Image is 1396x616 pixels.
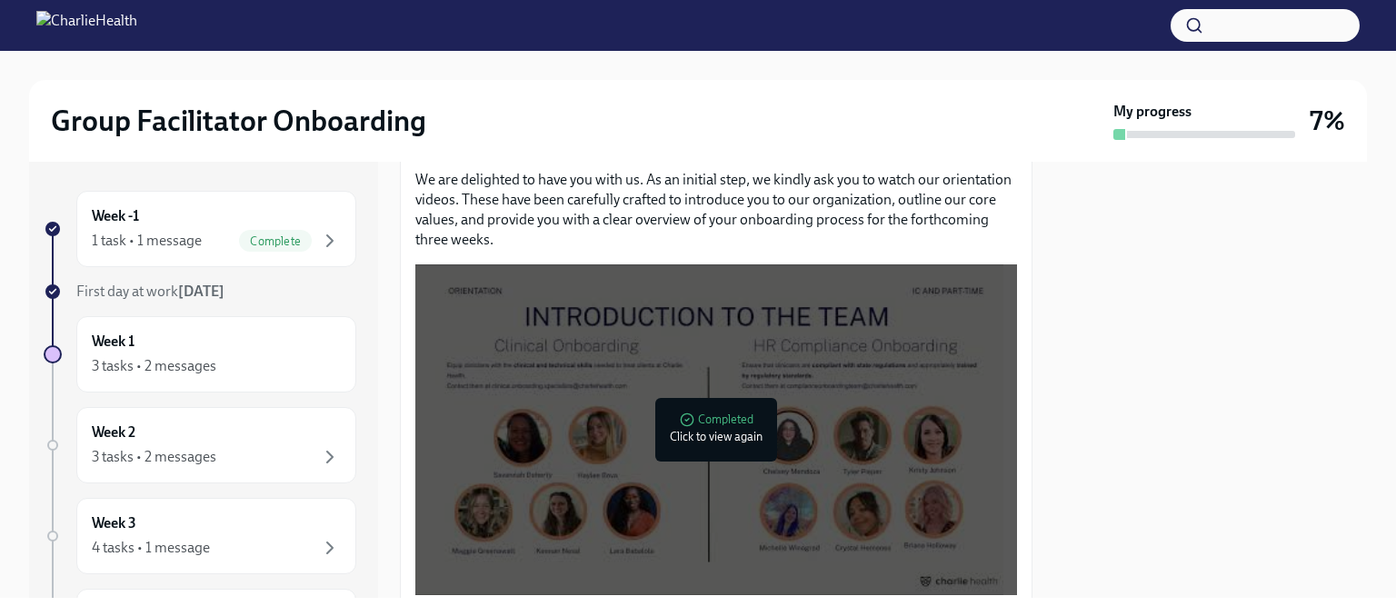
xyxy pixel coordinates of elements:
[239,234,312,248] span: Complete
[44,498,356,574] a: Week 34 tasks • 1 message
[92,422,135,442] h6: Week 2
[92,231,202,251] div: 1 task • 1 message
[76,283,224,300] span: First day at work
[92,206,139,226] h6: Week -1
[92,356,216,376] div: 3 tasks • 2 messages
[415,170,1017,250] p: We are delighted to have you with us. As an initial step, we kindly ask you to watch our orientat...
[1113,102,1192,122] strong: My progress
[36,11,137,40] img: CharlieHealth
[92,447,216,467] div: 3 tasks • 2 messages
[92,332,135,352] h6: Week 1
[44,407,356,483] a: Week 23 tasks • 2 messages
[92,538,210,558] div: 4 tasks • 1 message
[92,513,136,533] h6: Week 3
[178,283,224,300] strong: [DATE]
[51,103,426,139] h2: Group Facilitator Onboarding
[44,316,356,392] a: Week 13 tasks • 2 messages
[44,191,356,267] a: Week -11 task • 1 messageComplete
[44,282,356,302] a: First day at work[DATE]
[1310,104,1345,137] h3: 7%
